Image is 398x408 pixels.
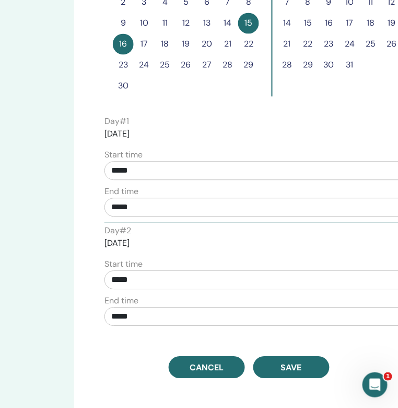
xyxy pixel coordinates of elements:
[340,13,360,33] button: 17
[104,294,138,307] label: End time
[175,33,196,54] button: 19
[104,115,129,128] label: Day # 1
[298,54,319,75] button: 29
[104,149,143,161] label: Start time
[217,33,238,54] button: 21
[277,54,298,75] button: 28
[196,13,217,33] button: 13
[169,356,245,378] a: Cancel
[113,13,134,33] button: 9
[104,185,138,198] label: End time
[384,372,392,381] span: 1
[134,54,155,75] button: 24
[360,13,381,33] button: 18
[113,54,134,75] button: 23
[113,33,134,54] button: 16
[298,13,319,33] button: 15
[238,13,259,33] button: 15
[340,33,360,54] button: 24
[217,54,238,75] button: 28
[217,13,238,33] button: 14
[134,33,155,54] button: 17
[134,13,155,33] button: 10
[155,33,175,54] button: 18
[281,362,302,373] span: Save
[253,356,330,378] button: Save
[277,13,298,33] button: 14
[238,33,259,54] button: 22
[362,372,388,398] iframe: Intercom live chat
[175,54,196,75] button: 26
[238,54,259,75] button: 29
[196,33,217,54] button: 20
[104,224,131,237] label: Day # 2
[360,33,381,54] button: 25
[190,362,224,373] span: Cancel
[155,54,175,75] button: 25
[175,13,196,33] button: 12
[196,54,217,75] button: 27
[340,54,360,75] button: 31
[155,13,175,33] button: 11
[113,75,134,96] button: 30
[319,33,340,54] button: 23
[277,33,298,54] button: 21
[319,13,340,33] button: 16
[319,54,340,75] button: 30
[298,33,319,54] button: 22
[104,258,143,270] label: Start time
